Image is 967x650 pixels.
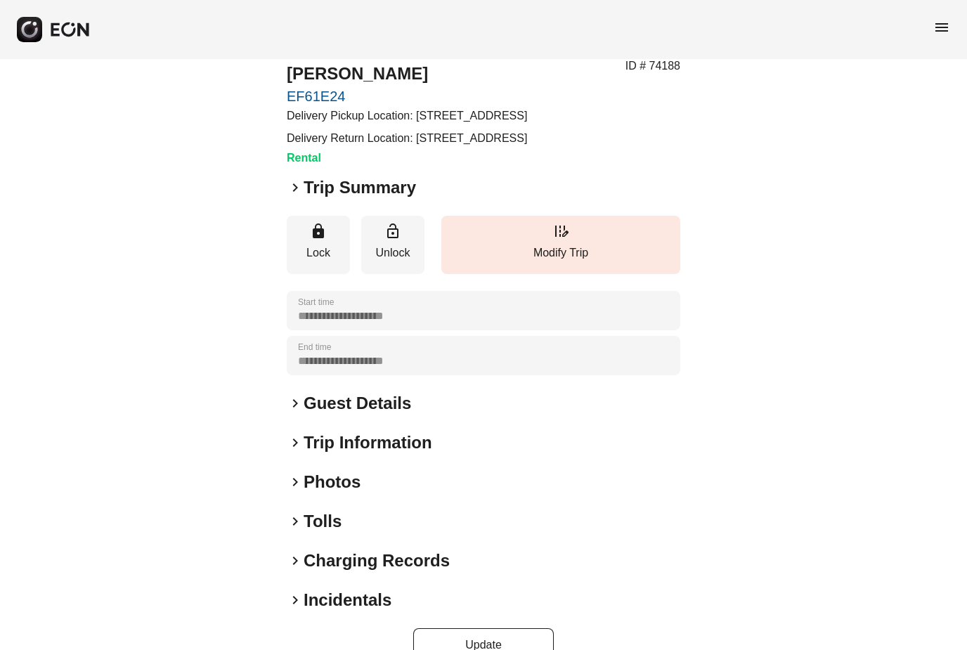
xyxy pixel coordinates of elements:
[304,589,391,611] h2: Incidentals
[625,58,680,74] p: ID # 74188
[287,474,304,490] span: keyboard_arrow_right
[361,216,424,274] button: Unlock
[287,130,527,147] p: Delivery Return Location: [STREET_ADDRESS]
[287,513,304,530] span: keyboard_arrow_right
[287,179,304,196] span: keyboard_arrow_right
[294,245,343,261] p: Lock
[304,471,361,493] h2: Photos
[287,434,304,451] span: keyboard_arrow_right
[368,245,417,261] p: Unlock
[310,223,327,240] span: lock
[287,108,527,124] p: Delivery Pickup Location: [STREET_ADDRESS]
[304,176,416,199] h2: Trip Summary
[448,245,673,261] p: Modify Trip
[287,88,527,105] a: EF61E24
[287,552,304,569] span: keyboard_arrow_right
[384,223,401,240] span: lock_open
[304,431,432,454] h2: Trip Information
[287,150,527,167] h3: Rental
[287,592,304,609] span: keyboard_arrow_right
[552,223,569,240] span: edit_road
[287,395,304,412] span: keyboard_arrow_right
[287,63,527,85] h2: [PERSON_NAME]
[933,19,950,36] span: menu
[304,510,342,533] h2: Tolls
[304,550,450,572] h2: Charging Records
[304,392,411,415] h2: Guest Details
[441,216,680,274] button: Modify Trip
[287,216,350,274] button: Lock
